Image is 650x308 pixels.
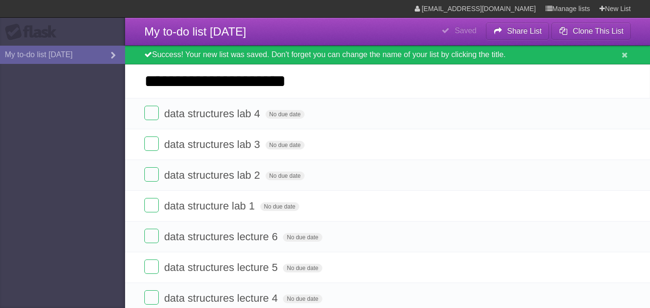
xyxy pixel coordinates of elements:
[455,26,476,35] b: Saved
[164,108,262,120] span: data structures lab 4
[283,233,322,242] span: No due date
[266,141,305,149] span: No due date
[144,106,159,120] label: Done
[5,24,63,41] div: Flask
[164,200,257,212] span: data structure lab 1
[283,264,322,272] span: No due date
[144,167,159,182] label: Done
[144,25,246,38] span: My to-do list [DATE]
[260,202,299,211] span: No due date
[164,292,280,304] span: data structures lecture 4
[266,110,305,119] span: No due date
[125,46,650,64] div: Success! Your new list was saved. Don't forget you can change the name of your list by clicking t...
[144,259,159,274] label: Done
[164,138,262,150] span: data structures lab 3
[164,231,280,243] span: data structures lecture 6
[164,261,280,273] span: data structures lecture 5
[573,27,624,35] b: Clone This List
[283,295,322,303] span: No due date
[144,290,159,305] label: Done
[164,169,262,181] span: data structures lab 2
[551,23,631,40] button: Clone This List
[486,23,549,40] button: Share List
[266,172,305,180] span: No due date
[507,27,542,35] b: Share List
[144,136,159,151] label: Done
[144,198,159,212] label: Done
[144,229,159,243] label: Done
